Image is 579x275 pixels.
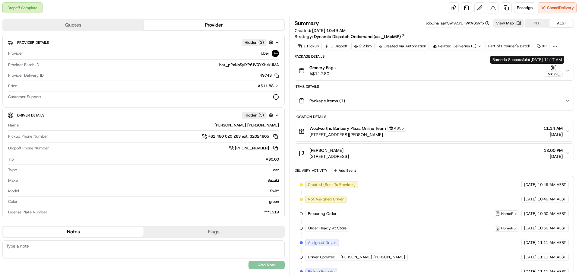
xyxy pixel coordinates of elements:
[8,145,49,151] span: Dropoff Phone Number
[242,111,275,119] button: Hidden (5)
[351,42,375,50] div: 2.2 km
[17,113,44,118] span: Driver Details
[308,197,344,202] span: Not Assigned Driver
[295,61,574,80] button: Grocery BagsA$112.80Pickup
[272,50,279,57] img: uber-new-logo.jpeg
[538,269,566,274] span: 11:11 AM AEST
[524,254,536,260] span: [DATE]
[426,21,489,26] button: job_haTaaPSwrA5rETWtVSSyfp
[144,227,284,237] button: Flags
[235,145,269,151] span: [PHONE_NUMBER]
[524,211,536,216] span: [DATE]
[8,83,17,89] span: Price
[19,167,279,173] div: car
[295,91,574,110] button: Package Items (1)
[219,62,279,68] span: bat_p2xNoSyIXP6JV0YXHzkUMA
[545,72,563,77] div: Pickup
[295,114,574,119] div: Location Details
[8,167,17,173] span: Type
[312,28,346,33] span: [DATE] 10:49 AM
[208,134,269,139] span: +61 480 020 263 ext. 32024805
[226,83,279,89] button: A$11.88
[309,71,336,77] span: A$112.80
[549,19,574,27] button: AEST
[309,65,336,71] span: Grocery Bags
[524,182,536,187] span: [DATE]
[295,54,574,59] div: Package Details
[538,182,566,187] span: 10:49 AM AEST
[8,123,19,128] span: Name
[245,40,264,45] span: Hidden ( 3 )
[295,144,574,163] button: [PERSON_NAME][STREET_ADDRESS]12:00 PM[DATE]
[534,42,549,50] div: XP
[538,225,566,231] span: 10:59 AM AEST
[8,110,280,120] button: Driver DetailsHidden (5)
[525,19,549,27] button: PHT
[8,73,44,78] span: Provider Delivery ID
[295,21,319,26] h3: Summary
[527,57,562,62] span: at [DATE] 11:17 AM
[295,34,405,40] div: Strategy:
[309,125,386,131] span: Woolworths Bunbury Plaza Online Team
[524,225,536,231] span: [DATE]
[8,37,280,47] button: Provider DetailsHidden (3)
[314,34,401,40] span: Dynamic Dispatch Ondemand (dss_LMpk6P)
[545,65,563,77] button: Pickup
[514,2,535,13] button: Reassign
[501,226,517,231] span: HomeRun
[538,197,566,202] span: 10:49 AM AEST
[202,133,279,140] a: +61 480 020 263 ext. 32024805
[538,211,566,216] span: 10:50 AM AEST
[21,188,279,194] div: Swift
[376,42,429,50] a: Created via Automation
[308,269,334,274] span: Pickup Enroute
[21,123,279,128] div: [PERSON_NAME] [PERSON_NAME]
[544,153,563,159] span: [DATE]
[430,42,484,50] div: Related Deliveries (1)
[8,157,14,162] span: Tip
[308,240,336,245] span: Assigned Driver
[17,40,49,45] span: Provider Details
[323,42,350,50] div: 1 Dropoff
[3,20,144,30] button: Quotes
[242,39,275,46] button: Hidden (3)
[340,254,405,260] span: [PERSON_NAME] [PERSON_NAME]
[524,240,536,245] span: [DATE]
[547,5,574,11] span: Cancel Delivery
[258,83,274,88] span: A$11.88
[538,254,566,260] span: 11:11 AM AEST
[295,84,574,89] div: Items Details
[8,178,18,183] span: Make
[20,199,279,204] div: green
[20,178,279,183] div: Suzuki
[309,147,343,153] span: [PERSON_NAME]
[261,51,269,56] span: Uber
[308,254,335,260] span: Driver Updated
[8,62,39,68] span: Provider Batch ID
[295,121,574,141] button: Woolworths Bunbury Plaza Online Team4855[STREET_ADDRESS][PERSON_NAME]11:14 AM[DATE]
[538,2,577,13] button: CancelDelivery
[309,98,345,104] span: Package Items ( 1 )
[16,157,279,162] div: A$0.00
[60,33,73,38] span: Pylon
[295,27,346,34] span: Created:
[543,125,563,131] span: 11:14 AM
[8,209,47,215] span: License Plate Number
[524,197,536,202] span: [DATE]
[229,145,279,152] a: [PHONE_NUMBER]
[144,20,284,30] button: Provider
[8,51,23,56] span: Provider
[394,126,404,131] span: 4855
[490,56,564,64] div: Barcode Successful
[543,131,563,137] span: [DATE]
[295,168,327,173] div: Delivery Activity
[43,33,73,38] a: Powered byPylon
[295,42,322,50] div: 1 Pickup
[308,225,346,231] span: Order Ready At Store
[245,113,264,118] span: Hidden ( 5 )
